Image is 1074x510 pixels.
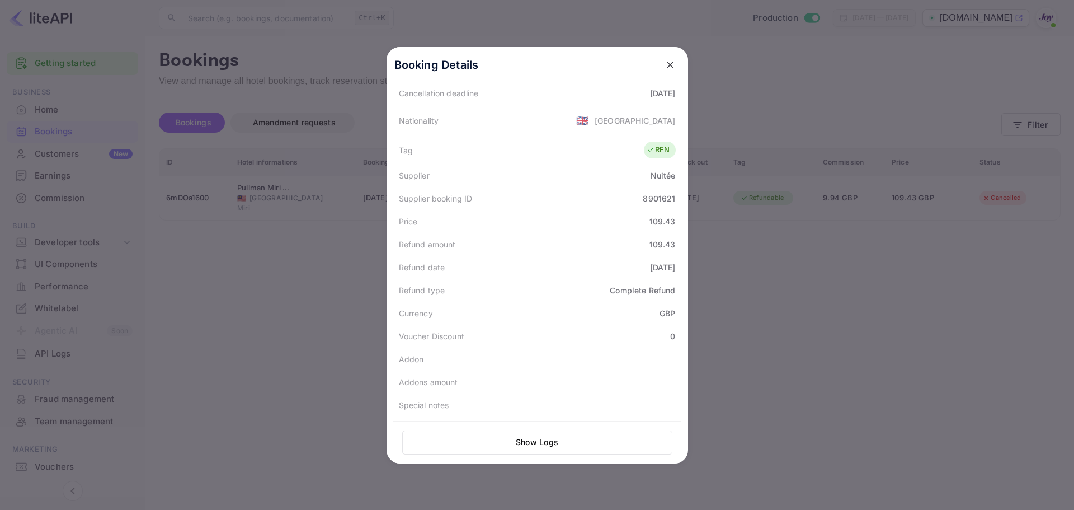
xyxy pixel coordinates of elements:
[394,57,479,73] p: Booking Details
[399,144,413,156] div: Tag
[650,261,676,273] div: [DATE]
[670,330,675,342] div: 0
[610,284,675,296] div: Complete Refund
[595,115,676,127] div: [GEOGRAPHIC_DATA]
[399,170,430,181] div: Supplier
[399,376,458,388] div: Addons amount
[651,170,676,181] div: Nuitée
[399,353,424,365] div: Addon
[402,431,672,455] button: Show Logs
[399,261,445,273] div: Refund date
[399,399,449,411] div: Special notes
[649,238,676,250] div: 109.43
[399,307,433,319] div: Currency
[399,87,479,99] div: Cancellation deadline
[647,144,670,156] div: RFN
[399,238,456,250] div: Refund amount
[649,216,676,227] div: 109.43
[643,193,675,204] div: 8901621
[660,55,680,75] button: close
[399,115,439,127] div: Nationality
[660,307,675,319] div: GBP
[650,87,676,99] div: [DATE]
[399,284,445,296] div: Refund type
[399,193,473,204] div: Supplier booking ID
[399,330,464,342] div: Voucher Discount
[576,110,589,130] span: United States
[399,216,418,227] div: Price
